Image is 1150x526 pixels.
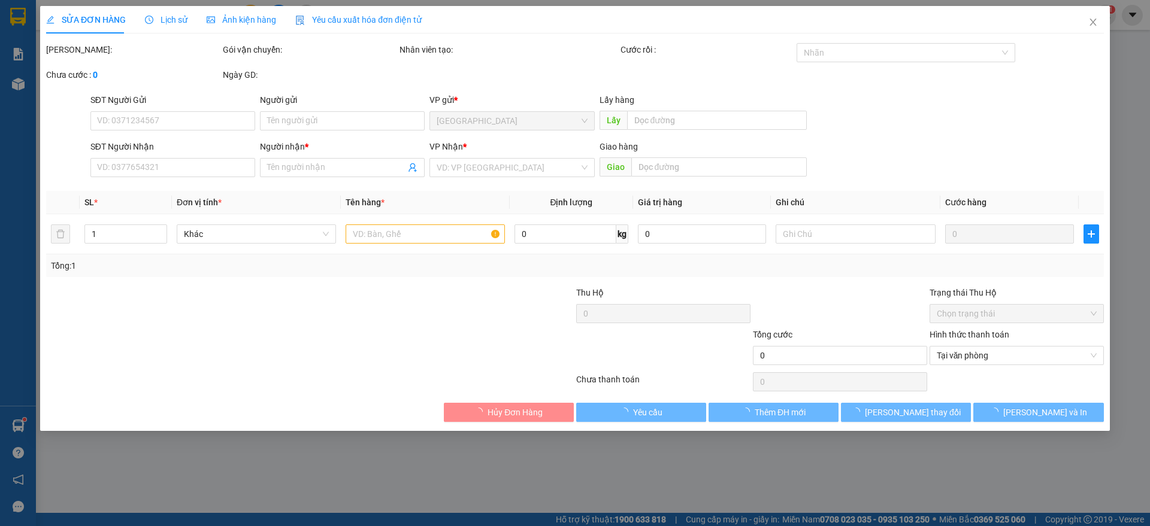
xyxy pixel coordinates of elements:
[930,330,1009,339] label: Hình thức thanh toán
[408,163,418,172] span: user-add
[1088,17,1098,27] span: close
[295,16,305,25] img: icon
[627,111,807,130] input: Dọc đường
[937,305,1097,323] span: Chọn trạng thái
[576,403,706,422] button: Yêu cầu
[616,224,628,244] span: kg
[145,15,187,25] span: Lịch sử
[776,224,936,244] input: Ghi Chú
[145,16,153,24] span: clock-circle
[841,403,971,422] button: [PERSON_NAME] thay đổi
[346,224,505,244] input: VD: Bàn, Ghế
[223,68,397,81] div: Ngày GD:
[945,224,1074,244] input: 0
[638,197,682,207] span: Giá trị hàng
[753,330,792,339] span: Tổng cước
[945,197,986,207] span: Cước hàng
[575,373,752,394] div: Chưa thanh toán
[430,93,595,107] div: VP gửi
[46,16,55,24] span: edit
[90,140,255,153] div: SĐT Người Nhận
[295,15,422,25] span: Yêu cầu xuất hóa đơn điện tử
[937,346,1097,364] span: Tại văn phòng
[488,406,543,419] span: Hủy Đơn Hàng
[852,408,865,416] span: loading
[46,15,126,25] span: SỬA ĐƠN HÀNG
[600,111,627,130] span: Lấy
[223,43,397,56] div: Gói vận chuyển:
[184,225,329,243] span: Khác
[400,43,618,56] div: Nhân viên tạo:
[430,142,464,151] span: VP Nhận
[46,43,220,56] div: [PERSON_NAME]:
[621,43,795,56] div: Cước rồi :
[620,408,633,416] span: loading
[990,408,1003,416] span: loading
[930,286,1104,299] div: Trạng thái Thu Hộ
[51,259,444,272] div: Tổng: 1
[709,403,839,422] button: Thêm ĐH mới
[771,191,940,214] th: Ghi chú
[90,93,255,107] div: SĐT Người Gửi
[550,197,593,207] span: Định lượng
[742,408,755,416] span: loading
[1084,224,1099,244] button: plus
[974,403,1104,422] button: [PERSON_NAME] và In
[207,15,276,25] span: Ảnh kiện hàng
[444,403,574,422] button: Hủy Đơn Hàng
[600,95,634,105] span: Lấy hàng
[474,408,488,416] span: loading
[1003,406,1087,419] span: [PERSON_NAME] và In
[260,93,425,107] div: Người gửi
[207,16,215,24] span: picture
[633,406,662,419] span: Yêu cầu
[93,70,98,80] b: 0
[1084,229,1098,239] span: plus
[346,197,385,207] span: Tên hàng
[51,224,70,244] button: delete
[576,288,604,297] span: Thu Hộ
[1076,6,1110,39] button: Close
[600,142,638,151] span: Giao hàng
[755,406,806,419] span: Thêm ĐH mới
[631,157,807,177] input: Dọc đường
[260,140,425,153] div: Người nhận
[84,197,94,207] span: SL
[46,68,220,81] div: Chưa cước :
[865,406,961,419] span: [PERSON_NAME] thay đổi
[437,112,588,130] span: Đà Nẵng
[177,197,222,207] span: Đơn vị tính
[600,157,631,177] span: Giao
